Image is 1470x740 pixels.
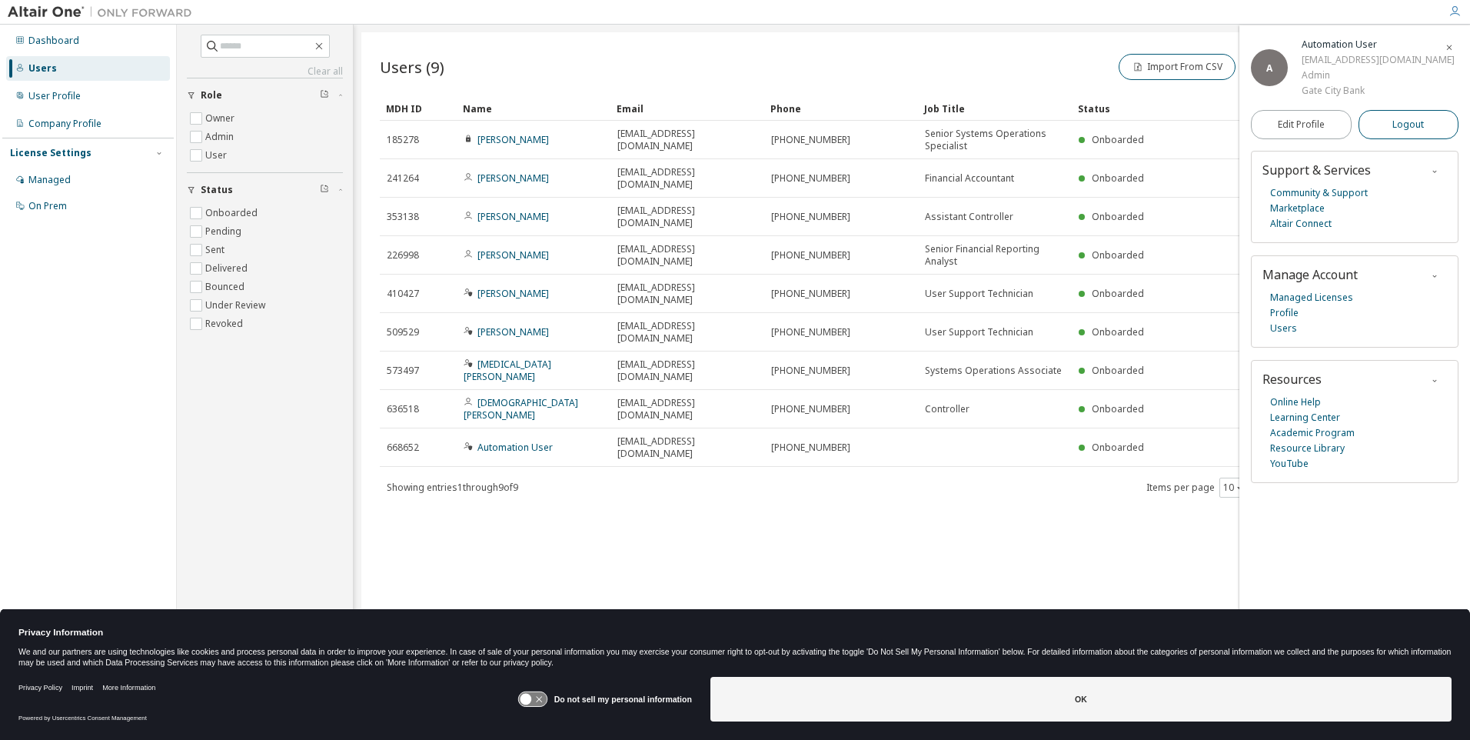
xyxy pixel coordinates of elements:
[1262,371,1322,388] span: Resources
[1092,402,1144,415] span: Onboarded
[28,174,71,186] div: Managed
[28,90,81,102] div: User Profile
[771,442,850,454] span: [PHONE_NUMBER]
[1262,266,1358,283] span: Manage Account
[28,62,57,75] div: Users
[28,35,79,47] div: Dashboard
[925,243,1065,268] span: Senior Financial Reporting Analyst
[477,325,549,338] a: [PERSON_NAME]
[617,96,758,121] div: Email
[1270,216,1332,232] a: Altair Connect
[205,146,230,165] label: User
[205,296,268,315] label: Under Review
[201,89,222,102] span: Role
[1392,117,1424,132] span: Logout
[187,173,343,207] button: Status
[387,211,419,223] span: 353138
[463,96,604,121] div: Name
[477,210,549,223] a: [PERSON_NAME]
[1092,210,1144,223] span: Onboarded
[1270,290,1353,305] a: Managed Licenses
[1302,52,1455,68] div: [EMAIL_ADDRESS][DOMAIN_NAME]
[205,109,238,128] label: Owner
[1270,201,1325,216] a: Marketplace
[1270,456,1309,472] a: YouTube
[387,288,419,300] span: 410427
[387,442,419,454] span: 668652
[1092,364,1144,377] span: Onboarded
[205,259,251,278] label: Delivered
[387,249,419,262] span: 226998
[925,288,1033,300] span: User Support Technician
[925,172,1014,185] span: Financial Accountant
[1270,185,1368,201] a: Community & Support
[1092,287,1144,300] span: Onboarded
[925,403,969,415] span: Controller
[205,278,248,296] label: Bounced
[1251,110,1352,139] a: Edit Profile
[477,248,549,262] a: [PERSON_NAME]
[386,96,451,121] div: MDH ID
[617,435,757,460] span: [EMAIL_ADDRESS][DOMAIN_NAME]
[617,166,757,191] span: [EMAIL_ADDRESS][DOMAIN_NAME]
[477,287,549,300] a: [PERSON_NAME]
[1092,325,1144,338] span: Onboarded
[28,118,101,130] div: Company Profile
[770,96,912,121] div: Phone
[1270,441,1345,456] a: Resource Library
[1270,425,1355,441] a: Academic Program
[617,128,757,152] span: [EMAIL_ADDRESS][DOMAIN_NAME]
[464,396,578,422] a: [DEMOGRAPHIC_DATA][PERSON_NAME]
[1270,395,1321,410] a: Online Help
[771,365,850,377] span: [PHONE_NUMBER]
[1302,83,1455,98] div: Gate City Bank
[205,204,261,222] label: Onboarded
[187,78,343,112] button: Role
[1302,68,1455,83] div: Admin
[477,441,553,454] a: Automation User
[1278,118,1325,131] span: Edit Profile
[387,365,419,377] span: 573497
[28,200,67,212] div: On Prem
[320,184,329,196] span: Clear filter
[1266,62,1272,75] span: A
[771,211,850,223] span: [PHONE_NUMBER]
[771,288,850,300] span: [PHONE_NUMBER]
[1146,478,1248,498] span: Items per page
[1270,410,1340,425] a: Learning Center
[617,320,757,345] span: [EMAIL_ADDRESS][DOMAIN_NAME]
[1270,305,1299,321] a: Profile
[10,147,91,159] div: License Settings
[477,133,549,146] a: [PERSON_NAME]
[1092,172,1144,185] span: Onboarded
[380,56,444,78] span: Users (9)
[205,128,237,146] label: Admin
[925,326,1033,338] span: User Support Technician
[320,89,329,102] span: Clear filter
[1270,321,1297,336] a: Users
[925,365,1062,377] span: Systems Operations Associate
[387,172,419,185] span: 241264
[925,211,1013,223] span: Assistant Controller
[387,326,419,338] span: 509529
[924,96,1066,121] div: Job Title
[617,358,757,383] span: [EMAIL_ADDRESS][DOMAIN_NAME]
[1223,482,1244,494] button: 10
[617,205,757,229] span: [EMAIL_ADDRESS][DOMAIN_NAME]
[201,184,233,196] span: Status
[1262,162,1371,178] span: Support & Services
[387,134,419,146] span: 185278
[187,65,343,78] a: Clear all
[617,397,757,422] span: [EMAIL_ADDRESS][DOMAIN_NAME]
[8,5,200,20] img: Altair One
[771,172,850,185] span: [PHONE_NUMBER]
[1092,248,1144,262] span: Onboarded
[771,403,850,415] span: [PHONE_NUMBER]
[925,128,1065,152] span: Senior Systems Operations Specialist
[1078,96,1364,121] div: Status
[205,241,228,259] label: Sent
[617,243,757,268] span: [EMAIL_ADDRESS][DOMAIN_NAME]
[1119,54,1236,80] button: Import From CSV
[771,249,850,262] span: [PHONE_NUMBER]
[1092,441,1144,454] span: Onboarded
